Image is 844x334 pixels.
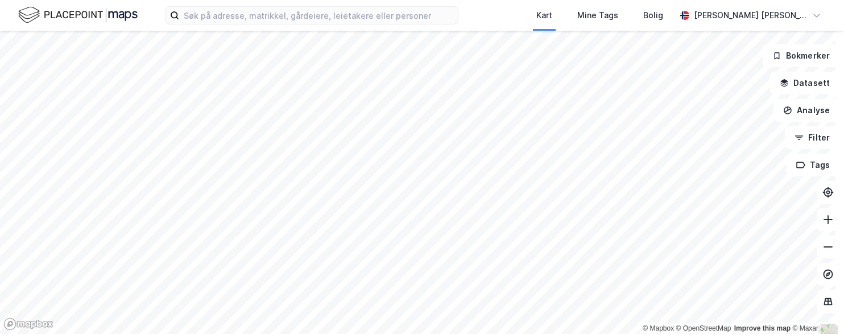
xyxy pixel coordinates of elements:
[787,154,839,176] button: Tags
[643,324,674,332] a: Mapbox
[577,9,618,22] div: Mine Tags
[734,324,791,332] a: Improve this map
[763,44,839,67] button: Bokmerker
[770,72,839,94] button: Datasett
[179,7,458,24] input: Søk på adresse, matrikkel, gårdeiere, leietakere eller personer
[3,317,53,331] a: Mapbox homepage
[787,279,844,334] iframe: Chat Widget
[694,9,808,22] div: [PERSON_NAME] [PERSON_NAME]
[787,279,844,334] div: Kontrollprogram for chat
[18,5,138,25] img: logo.f888ab2527a4732fd821a326f86c7f29.svg
[785,126,839,149] button: Filter
[773,99,839,122] button: Analyse
[536,9,552,22] div: Kart
[643,9,663,22] div: Bolig
[676,324,731,332] a: OpenStreetMap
